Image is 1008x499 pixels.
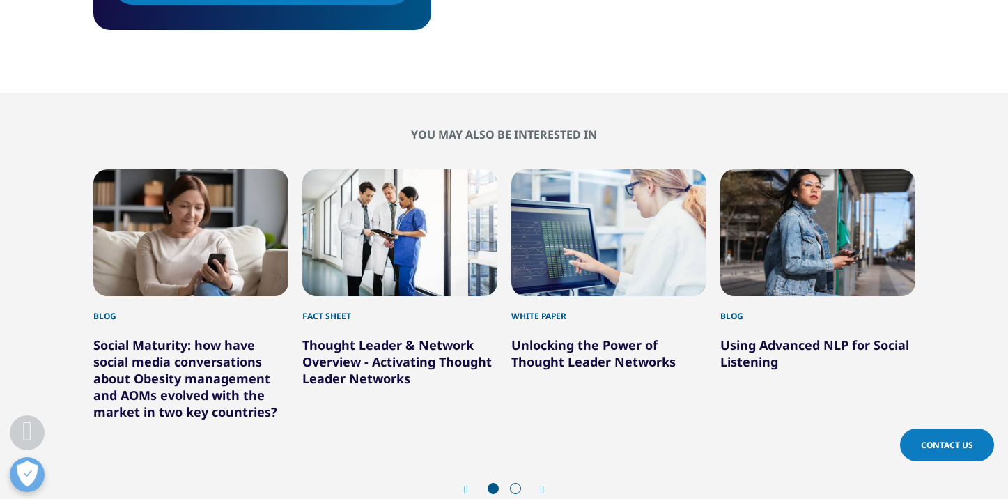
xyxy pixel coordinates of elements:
div: 3 / 6 [511,169,706,420]
div: Previous slide [464,483,482,496]
a: Contact Us [900,429,994,461]
a: Using Advanced NLP for Social Listening [720,337,909,370]
a: Unlocking the Power of Thought Leader Networks [511,337,676,370]
div: White Paper [511,296,706,323]
button: Open Preferences [10,457,45,492]
div: Blog [93,296,288,323]
div: 4 / 6 [720,169,915,420]
div: Fact Sheet [302,296,497,323]
span: Contact Us [921,439,973,451]
div: Blog [720,296,915,323]
a: Social Maturity: how have social media conversations about Obesity management and AOMs evolved wi... [93,337,277,420]
div: 1 / 6 [93,169,288,420]
a: Thought Leader & Network Overview - Activating Thought Leader Networks [302,337,492,387]
h2: You may also be interested in [93,128,915,141]
div: 2 / 6 [302,169,497,420]
div: Next slide [527,483,545,496]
